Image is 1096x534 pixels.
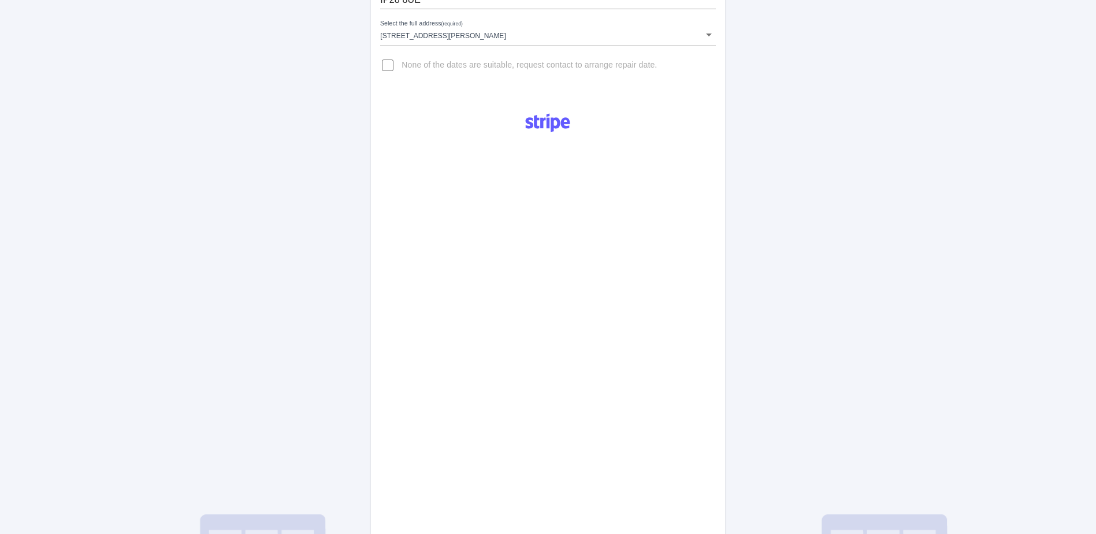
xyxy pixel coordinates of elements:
label: Select the full address [380,19,463,28]
div: [STREET_ADDRESS][PERSON_NAME] [380,24,715,45]
small: (required) [441,21,463,27]
span: None of the dates are suitable, request contact to arrange repair date. [402,60,657,71]
img: Logo [519,109,577,137]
